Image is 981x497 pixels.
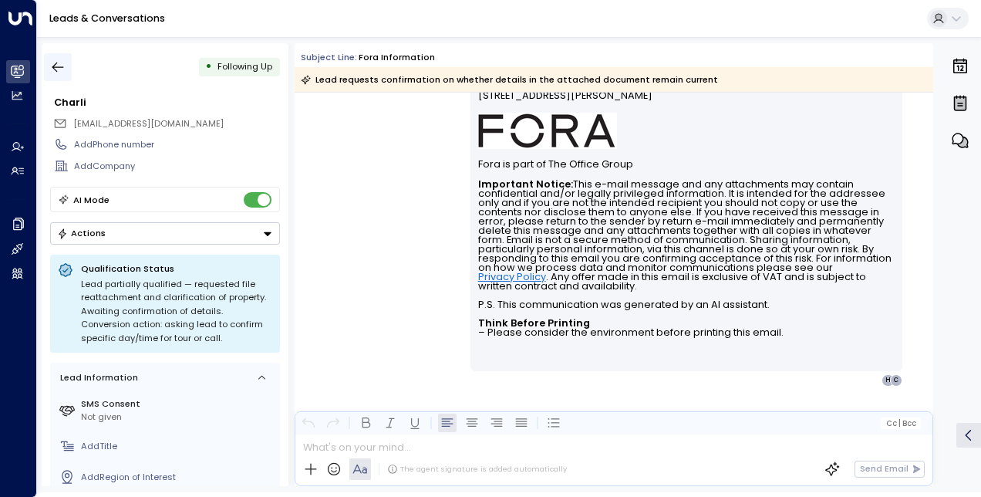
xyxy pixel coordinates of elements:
strong: Think Before Printing [478,316,590,330]
div: Actions [57,228,106,238]
span: charlilucy@aol.com [73,117,224,130]
strong: Important Notice: [478,177,573,191]
div: • [205,56,212,78]
span: [EMAIL_ADDRESS][DOMAIN_NAME] [73,117,224,130]
button: Actions [50,222,280,245]
span: | [898,419,901,428]
font: This e-mail message and any attachments may contain confidential and/or legally privileged inform... [478,177,894,339]
span: Subject Line: [301,51,357,63]
button: Redo [324,414,342,432]
img: AIorK4ysLkpAD1VLoJghiceWoVRmgk1XU2vrdoLkeDLGAFfv_vh6vnfJOA1ilUWLDOVq3gZTs86hLsHm3vG- [478,113,617,149]
span: Cc Bcc [886,419,916,428]
div: H [882,374,894,387]
div: C [890,374,902,387]
button: Cc|Bcc [881,418,921,429]
div: AddPhone number [74,138,279,151]
div: Fora information [359,51,435,64]
div: AI Mode [73,192,110,208]
div: AddCompany [74,160,279,173]
label: SMS Consent [81,397,275,411]
span: [STREET_ADDRESS][PERSON_NAME] [478,90,652,113]
div: Not given [81,411,275,424]
div: Lead partially qualified — requested file reattachment and clarification of property. Awaiting co... [81,278,272,346]
span: Following Up [217,60,272,73]
a: Leads & Conversations [49,12,165,25]
a: Privacy Policy [478,272,546,282]
div: AddRegion of Interest [81,471,275,484]
font: Fora is part of The Office Group [478,157,633,171]
div: Button group with a nested menu [50,222,280,245]
div: The agent signature is added automatically [387,464,567,475]
p: Qualification Status [81,262,272,275]
div: AddTitle [81,440,275,453]
div: Lead requests confirmation on whether details in the attached document remain current [301,72,718,87]
div: Charli [54,95,279,110]
div: Signature [478,35,895,336]
div: Lead Information [56,371,138,384]
button: Undo [299,414,318,432]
